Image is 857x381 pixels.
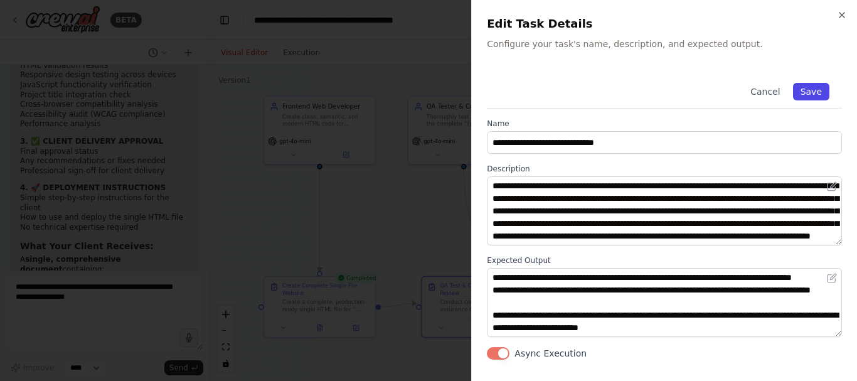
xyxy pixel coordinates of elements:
[514,347,587,360] label: Async Execution
[487,38,842,50] p: Configure your task's name, description, and expected output.
[487,15,842,33] h2: Edit Task Details
[824,271,839,286] button: Open in editor
[487,119,842,129] label: Name
[487,164,842,174] label: Description
[487,255,842,266] label: Expected Output
[824,179,839,194] button: Open in editor
[793,83,829,100] button: Save
[743,83,787,100] button: Cancel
